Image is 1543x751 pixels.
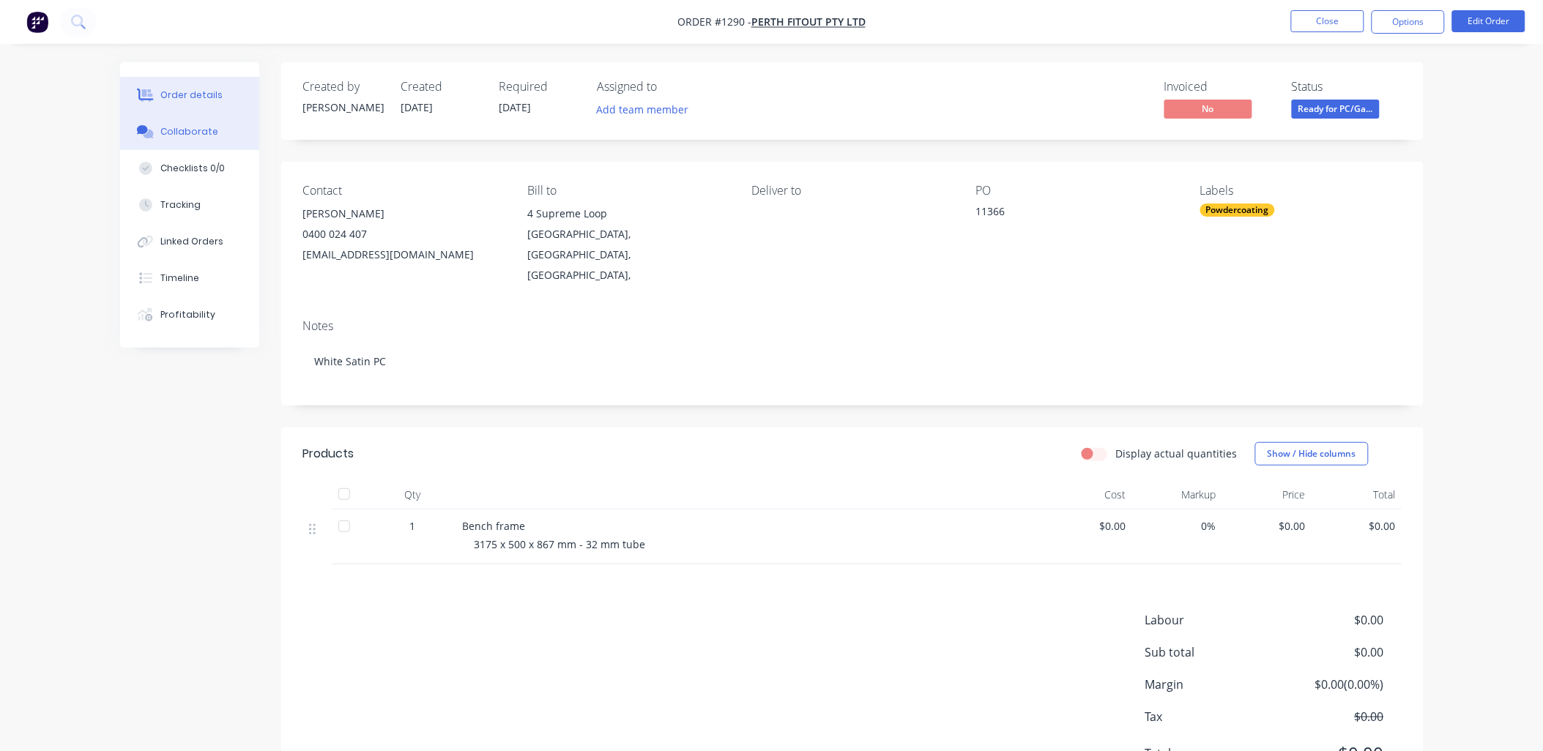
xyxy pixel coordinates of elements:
span: $0.00 [1049,518,1127,534]
button: Linked Orders [120,223,259,260]
span: Margin [1145,676,1276,693]
div: Deliver to [751,184,952,198]
div: Created by [303,80,384,94]
div: Total [1312,480,1402,509]
button: Checklists 0/0 [120,150,259,187]
span: $0.00 [1275,708,1383,725]
div: Linked Orders [160,235,223,248]
div: Collaborate [160,125,218,138]
div: Bill to [527,184,728,198]
div: Cost [1043,480,1133,509]
div: PO [976,184,1177,198]
span: Bench frame [463,519,526,533]
div: Products [303,445,354,463]
button: Add team member [598,100,697,119]
button: Options [1372,10,1445,34]
span: Sub total [1145,643,1276,661]
div: Required [499,80,580,94]
div: [PERSON_NAME] [303,100,384,115]
div: Labels [1200,184,1401,198]
span: Ready for PC/Ga... [1292,100,1380,118]
div: Markup [1132,480,1222,509]
button: Profitability [120,296,259,333]
span: No [1164,100,1252,118]
span: Tax [1145,708,1276,725]
label: Display actual quantities [1116,446,1238,461]
div: Powdercoating [1200,203,1275,217]
div: [GEOGRAPHIC_DATA], [GEOGRAPHIC_DATA], [GEOGRAPHIC_DATA], [527,224,728,285]
span: Order #1290 - [677,15,751,29]
img: Factory [26,11,48,33]
div: Qty [369,480,457,509]
div: Assigned to [598,80,744,94]
div: 4 Supreme Loop[GEOGRAPHIC_DATA], [GEOGRAPHIC_DATA], [GEOGRAPHIC_DATA], [527,203,728,285]
button: Show / Hide columns [1255,442,1369,466]
span: [DATE] [499,100,532,114]
button: Timeline [120,260,259,296]
a: Perth Fitout PTY LTD [751,15,866,29]
button: Order details [120,77,259,113]
div: Notes [303,319,1402,333]
span: $0.00 [1275,643,1383,661]
span: 1 [410,518,416,534]
span: [DATE] [401,100,434,114]
div: Timeline [160,272,199,285]
span: $0.00 ( 0.00 %) [1275,676,1383,693]
span: Labour [1145,611,1276,629]
div: 4 Supreme Loop [527,203,728,224]
button: Edit Order [1452,10,1525,32]
div: White Satin PC [303,339,1402,384]
div: Contact [303,184,504,198]
div: 0400 024 407 [303,224,504,244]
div: [PERSON_NAME] [303,203,504,224]
div: Status [1292,80,1402,94]
div: Order details [160,89,223,102]
button: Close [1291,10,1364,32]
div: Invoiced [1164,80,1274,94]
div: Created [401,80,482,94]
button: Collaborate [120,113,259,150]
button: Tracking [120,187,259,223]
span: $0.00 [1275,611,1383,629]
div: [PERSON_NAME]0400 024 407[EMAIL_ADDRESS][DOMAIN_NAME] [303,203,504,265]
div: [EMAIL_ADDRESS][DOMAIN_NAME] [303,244,504,265]
span: 3175 x 500 x 867 mm - 32 mm tube [475,537,646,551]
div: Price [1222,480,1312,509]
div: Profitability [160,308,215,321]
button: Add team member [589,100,696,119]
div: 11366 [976,203,1159,224]
span: 0% [1138,518,1216,534]
span: $0.00 [1317,518,1396,534]
div: Tracking [160,198,201,212]
button: Ready for PC/Ga... [1292,100,1380,122]
span: $0.00 [1228,518,1306,534]
div: Checklists 0/0 [160,162,225,175]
